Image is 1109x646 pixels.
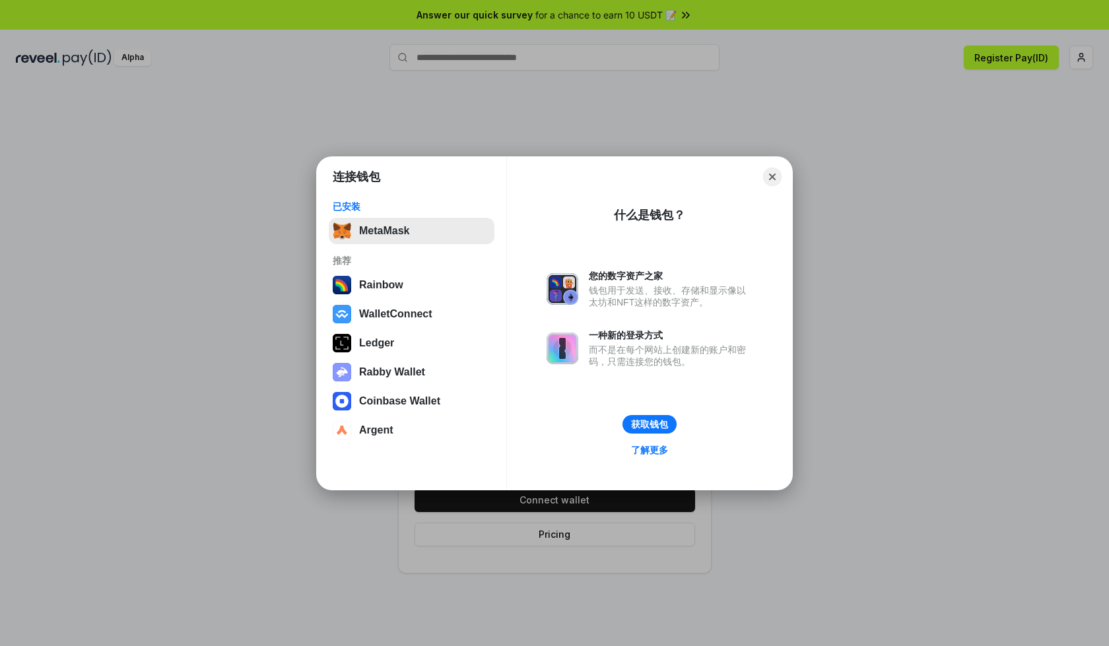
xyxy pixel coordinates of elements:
[359,308,432,320] div: WalletConnect
[333,334,351,352] img: svg+xml,%3Csvg%20xmlns%3D%22http%3A%2F%2Fwww.w3.org%2F2000%2Fsvg%22%20width%3D%2228%22%20height%3...
[631,444,668,456] div: 了解更多
[333,169,380,185] h1: 连接钱包
[333,363,351,381] img: svg+xml,%3Csvg%20xmlns%3D%22http%3A%2F%2Fwww.w3.org%2F2000%2Fsvg%22%20fill%3D%22none%22%20viewBox...
[333,222,351,240] img: svg+xml,%3Csvg%20fill%3D%22none%22%20height%3D%2233%22%20viewBox%3D%220%200%2035%2033%22%20width%...
[359,337,394,349] div: Ledger
[622,415,677,434] button: 获取钱包
[329,417,494,443] button: Argent
[589,344,753,368] div: 而不是在每个网站上创建新的账户和密码，只需连接您的钱包。
[631,418,668,430] div: 获取钱包
[333,421,351,439] img: svg+xml,%3Csvg%20width%3D%2228%22%20height%3D%2228%22%20viewBox%3D%220%200%2028%2028%22%20fill%3D...
[359,279,403,291] div: Rainbow
[763,168,782,186] button: Close
[614,207,685,223] div: 什么是钱包？
[329,359,494,385] button: Rabby Wallet
[547,333,578,364] img: svg+xml,%3Csvg%20xmlns%3D%22http%3A%2F%2Fwww.w3.org%2F2000%2Fsvg%22%20fill%3D%22none%22%20viewBox...
[333,255,490,267] div: 推荐
[333,201,490,212] div: 已安装
[329,388,494,414] button: Coinbase Wallet
[589,329,753,341] div: 一种新的登录方式
[359,225,409,237] div: MetaMask
[623,441,676,459] a: 了解更多
[333,392,351,410] img: svg+xml,%3Csvg%20width%3D%2228%22%20height%3D%2228%22%20viewBox%3D%220%200%2028%2028%22%20fill%3D...
[359,366,425,378] div: Rabby Wallet
[589,284,753,308] div: 钱包用于发送、接收、存储和显示像以太坊和NFT这样的数字资产。
[329,330,494,356] button: Ledger
[589,270,753,282] div: 您的数字资产之家
[333,276,351,294] img: svg+xml,%3Csvg%20width%3D%22120%22%20height%3D%22120%22%20viewBox%3D%220%200%20120%20120%22%20fil...
[329,301,494,327] button: WalletConnect
[329,272,494,298] button: Rainbow
[359,424,393,436] div: Argent
[333,305,351,323] img: svg+xml,%3Csvg%20width%3D%2228%22%20height%3D%2228%22%20viewBox%3D%220%200%2028%2028%22%20fill%3D...
[329,218,494,244] button: MetaMask
[547,273,578,305] img: svg+xml,%3Csvg%20xmlns%3D%22http%3A%2F%2Fwww.w3.org%2F2000%2Fsvg%22%20fill%3D%22none%22%20viewBox...
[359,395,440,407] div: Coinbase Wallet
